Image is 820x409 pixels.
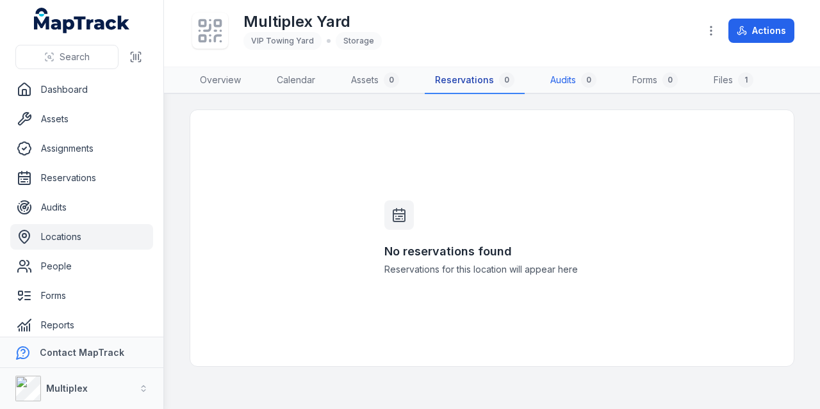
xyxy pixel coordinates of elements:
div: 0 [499,72,514,88]
a: Audits0 [540,67,607,94]
a: Calendar [266,67,325,94]
a: People [10,253,153,279]
a: Reservations0 [425,67,525,94]
span: Search [60,51,90,63]
a: Forms0 [622,67,688,94]
button: Search [15,45,119,69]
a: Locations [10,224,153,250]
a: Audits [10,195,153,220]
a: Assets0 [341,67,409,94]
div: 0 [581,72,596,88]
a: MapTrack [34,8,130,33]
span: Reservations for this location will appear here [384,263,600,276]
a: Assignments [10,136,153,161]
h1: Multiplex Yard [243,12,382,32]
button: Actions [728,19,794,43]
strong: Multiplex [46,383,88,394]
div: 0 [384,72,399,88]
strong: Contact MapTrack [40,347,124,358]
a: Assets [10,106,153,132]
span: VIP Towing Yard [251,36,314,45]
a: Reports [10,312,153,338]
a: Dashboard [10,77,153,102]
a: Forms [10,283,153,309]
div: 1 [738,72,753,88]
a: Overview [190,67,251,94]
a: Files1 [703,67,764,94]
div: Storage [336,32,382,50]
div: 0 [662,72,678,88]
a: Reservations [10,165,153,191]
h3: No reservations found [384,243,600,261]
